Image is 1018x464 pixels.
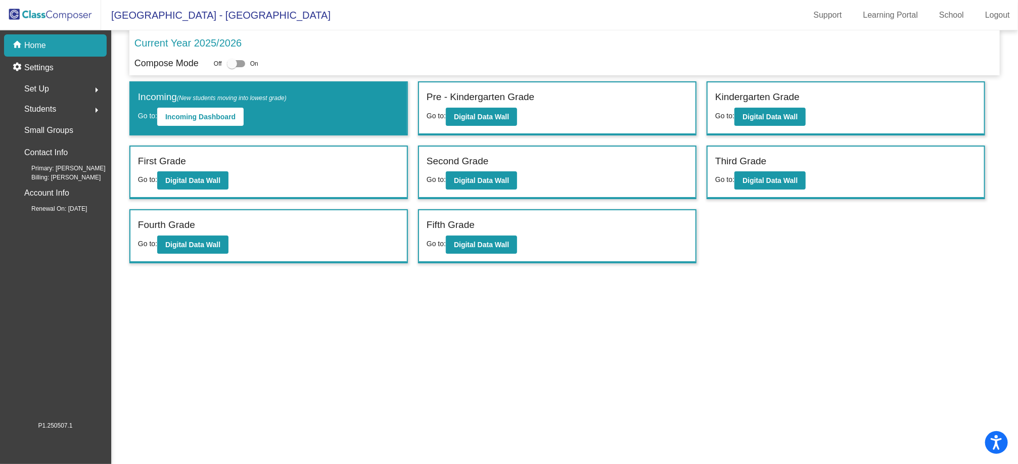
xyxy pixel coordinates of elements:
[715,154,766,169] label: Third Grade
[427,154,489,169] label: Second Grade
[138,218,195,233] label: Fourth Grade
[454,113,509,121] b: Digital Data Wall
[24,186,69,200] p: Account Info
[454,241,509,249] b: Digital Data Wall
[157,171,228,190] button: Digital Data Wall
[427,90,534,105] label: Pre - Kindergarten Grade
[138,112,157,120] span: Go to:
[101,7,331,23] span: [GEOGRAPHIC_DATA] - [GEOGRAPHIC_DATA]
[165,176,220,184] b: Digital Data Wall
[427,175,446,183] span: Go to:
[12,39,24,52] mat-icon: home
[134,57,199,70] p: Compose Mode
[427,112,446,120] span: Go to:
[454,176,509,184] b: Digital Data Wall
[165,113,236,121] b: Incoming Dashboard
[715,175,734,183] span: Go to:
[138,175,157,183] span: Go to:
[15,164,106,173] span: Primary: [PERSON_NAME]
[12,62,24,74] mat-icon: settings
[134,35,242,51] p: Current Year 2025/2026
[90,84,103,96] mat-icon: arrow_right
[138,90,287,105] label: Incoming
[165,241,220,249] b: Digital Data Wall
[427,240,446,248] span: Go to:
[15,173,101,182] span: Billing: [PERSON_NAME]
[24,102,56,116] span: Students
[743,113,798,121] b: Digital Data Wall
[743,176,798,184] b: Digital Data Wall
[138,240,157,248] span: Go to:
[250,59,258,68] span: On
[427,218,475,233] label: Fifth Grade
[446,236,517,254] button: Digital Data Wall
[24,39,46,52] p: Home
[734,108,806,126] button: Digital Data Wall
[446,171,517,190] button: Digital Data Wall
[855,7,927,23] a: Learning Portal
[24,146,68,160] p: Contact Info
[446,108,517,126] button: Digital Data Wall
[977,7,1018,23] a: Logout
[715,90,800,105] label: Kindergarten Grade
[24,82,49,96] span: Set Up
[24,123,73,137] p: Small Groups
[138,154,186,169] label: First Grade
[806,7,850,23] a: Support
[931,7,972,23] a: School
[15,204,87,213] span: Renewal On: [DATE]
[90,104,103,116] mat-icon: arrow_right
[715,112,734,120] span: Go to:
[177,95,287,102] span: (New students moving into lowest grade)
[214,59,222,68] span: Off
[734,171,806,190] button: Digital Data Wall
[157,236,228,254] button: Digital Data Wall
[24,62,54,74] p: Settings
[157,108,244,126] button: Incoming Dashboard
